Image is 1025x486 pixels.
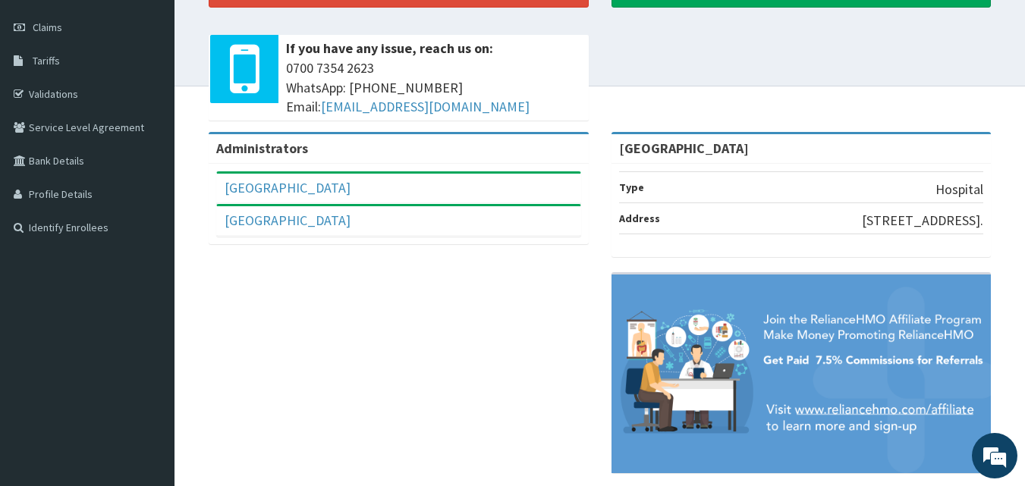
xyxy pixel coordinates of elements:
span: Claims [33,20,62,34]
span: 0700 7354 2623 WhatsApp: [PHONE_NUMBER] Email: [286,58,581,117]
img: provider-team-banner.png [612,274,992,473]
b: Administrators [216,140,308,157]
b: If you have any issue, reach us on: [286,39,493,57]
p: [STREET_ADDRESS]. [862,211,983,230]
p: Hospital [935,180,983,199]
a: [EMAIL_ADDRESS][DOMAIN_NAME] [321,98,530,115]
span: Tariffs [33,54,60,67]
a: [GEOGRAPHIC_DATA] [225,179,351,196]
a: [GEOGRAPHIC_DATA] [225,212,351,229]
b: Type [619,180,644,194]
b: Address [619,212,660,225]
strong: [GEOGRAPHIC_DATA] [619,140,749,157]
